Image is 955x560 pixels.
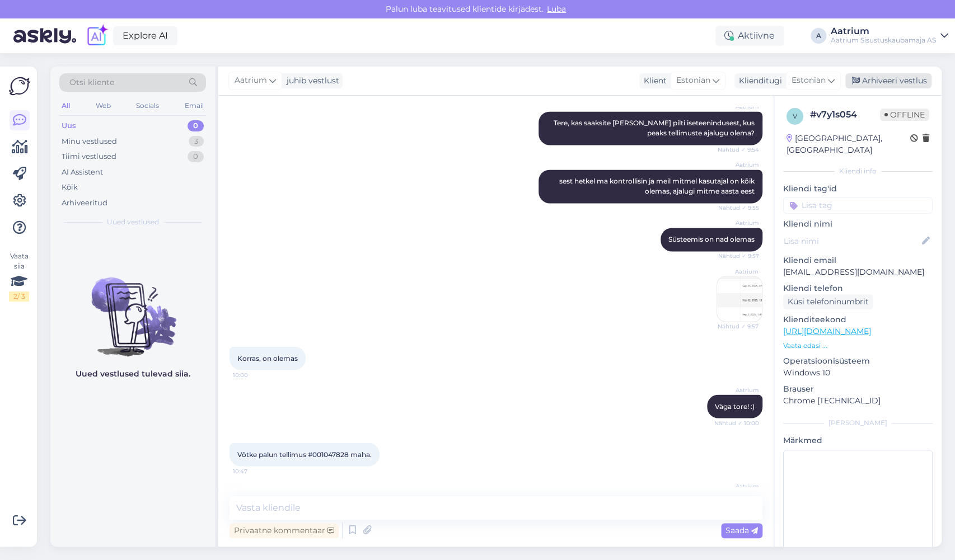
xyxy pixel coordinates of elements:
img: Attachment [717,276,762,321]
img: No chats [50,257,215,358]
span: Aatrium [717,385,759,394]
div: Web [93,98,113,113]
div: juhib vestlust [282,75,339,87]
div: Uus [62,120,76,131]
p: Chrome [TECHNICAL_ID] [783,395,933,407]
div: Email [182,98,206,113]
div: Aktiivne [715,26,784,46]
div: Socials [134,98,161,113]
div: 0 [188,151,204,162]
div: Arhiveeritud [62,197,107,209]
span: Estonian [676,74,710,87]
span: 10:00 [233,370,275,379]
span: Nähtud ✓ 9:55 [717,204,759,212]
div: Klienditugi [734,75,782,87]
span: Estonian [792,74,826,87]
a: [URL][DOMAIN_NAME] [783,326,871,336]
span: Aatrium [235,74,267,87]
span: Nähtud ✓ 9:57 [717,322,759,330]
span: Nähtud ✓ 9:54 [717,145,759,154]
div: 0 [188,120,204,131]
div: Aatrium [831,27,936,36]
div: Arhiveeri vestlus [845,73,931,88]
span: Võtke palun tellimus #001047828 maha. [237,450,372,458]
span: Nähtud ✓ 9:57 [717,252,759,260]
input: Lisa tag [783,197,933,214]
img: explore-ai [85,24,109,48]
span: Aatrium [717,102,759,111]
div: Küsi telefoninumbrit [783,294,873,309]
span: Saada [725,525,758,535]
a: Explore AI [113,26,177,45]
p: Klienditeekond [783,314,933,326]
div: 2 / 3 [9,291,29,302]
span: Otsi kliente [69,77,114,88]
div: 3 [189,136,204,147]
p: Märkmed [783,435,933,446]
span: v [793,112,797,120]
input: Lisa nimi [784,235,920,247]
div: All [59,98,72,113]
span: Väga tore! :) [715,402,755,410]
div: # v7y1s054 [810,108,880,121]
p: Windows 10 [783,367,933,379]
p: Kliendi nimi [783,218,933,230]
div: Aatrium Sisustuskaubamaja AS [831,36,936,45]
div: Kõik [62,182,78,193]
div: Klient [639,75,667,87]
span: Aatrium [717,161,759,169]
span: Korras, on olemas [237,354,298,362]
span: Süsteemis on nad olemas [668,235,755,243]
p: Kliendi email [783,255,933,266]
span: Aatrium [717,219,759,227]
div: AI Assistent [62,167,103,178]
div: Vaata siia [9,251,29,302]
div: A [811,28,826,44]
p: Operatsioonisüsteem [783,355,933,367]
div: Kliendi info [783,166,933,176]
span: 10:47 [233,467,275,475]
span: Nähtud ✓ 10:00 [714,418,759,427]
p: Brauser [783,383,933,395]
span: Tere, kas saaksite [PERSON_NAME] pilti iseteenindusest, kus peaks tellimuste ajalugu olema? [554,119,756,137]
div: Privaatne kommentaar [230,523,339,538]
div: Tiimi vestlused [62,151,116,162]
a: AatriumAatrium Sisustuskaubamaja AS [831,27,948,45]
span: Offline [880,109,929,121]
div: [GEOGRAPHIC_DATA], [GEOGRAPHIC_DATA] [787,133,910,156]
div: Minu vestlused [62,136,117,147]
img: Askly Logo [9,76,30,97]
p: Vaata edasi ... [783,341,933,351]
span: Aatrium [717,482,759,490]
p: Kliendi telefon [783,283,933,294]
p: [EMAIL_ADDRESS][DOMAIN_NAME] [783,266,933,278]
span: Luba [544,4,569,14]
div: [PERSON_NAME] [783,418,933,428]
span: sest hetkel ma kontrollisin ja meil mitmel kasutajal on kõik olemas, ajalugi mitme aasta eest [559,177,756,195]
p: Uued vestlused tulevad siia. [76,368,190,380]
span: Aatrium [717,267,759,276]
span: Uued vestlused [107,217,159,227]
p: Kliendi tag'id [783,183,933,195]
